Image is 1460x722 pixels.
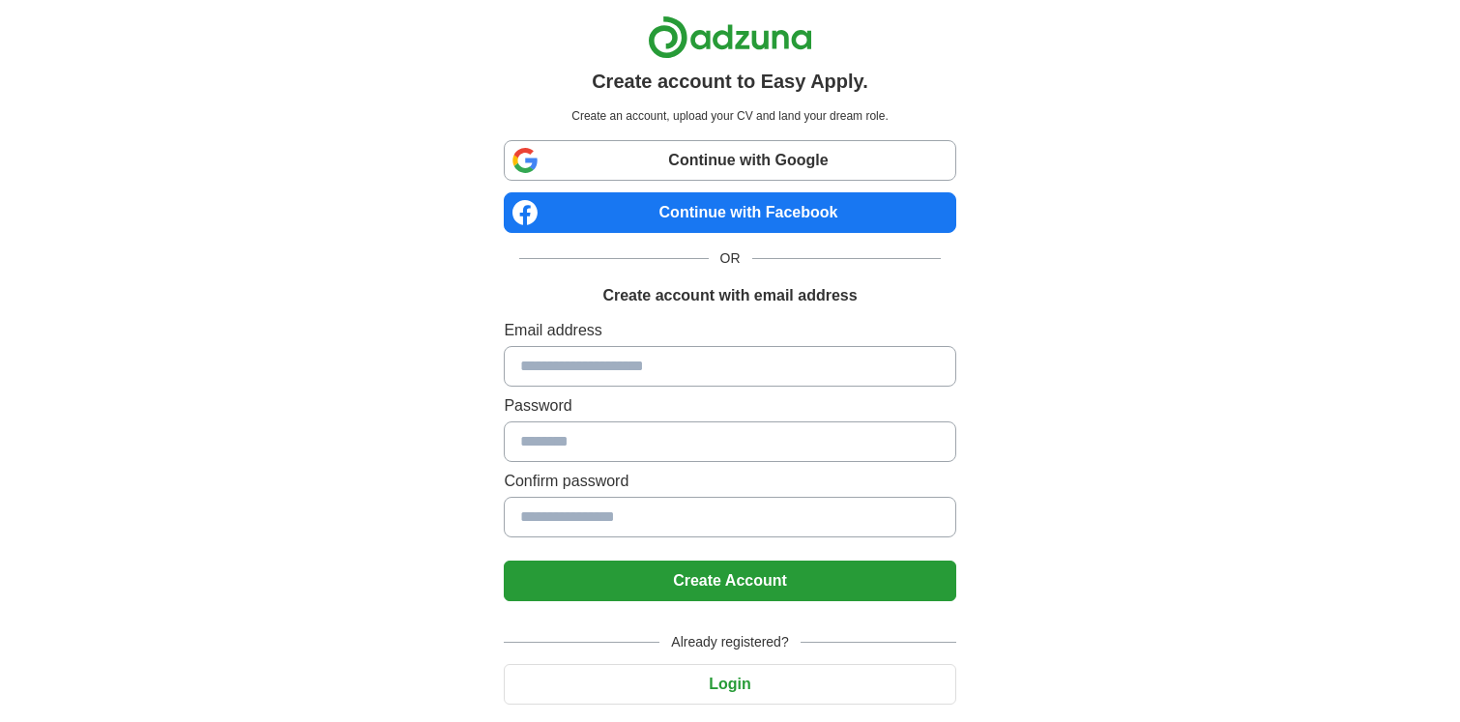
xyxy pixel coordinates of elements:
[504,664,955,705] button: Login
[592,67,868,96] h1: Create account to Easy Apply.
[504,676,955,692] a: Login
[504,470,955,493] label: Confirm password
[508,107,951,125] p: Create an account, upload your CV and land your dream role.
[504,561,955,601] button: Create Account
[504,394,955,418] label: Password
[709,248,752,269] span: OR
[602,284,857,307] h1: Create account with email address
[659,632,800,652] span: Already registered?
[504,192,955,233] a: Continue with Facebook
[504,140,955,181] a: Continue with Google
[648,15,812,59] img: Adzuna logo
[504,319,955,342] label: Email address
